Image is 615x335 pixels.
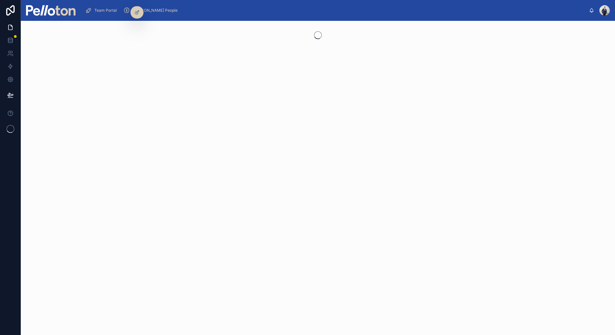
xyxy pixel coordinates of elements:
[83,5,121,16] a: Team Portal
[81,3,589,18] div: scrollable content
[132,8,178,13] span: [PERSON_NAME] People
[121,5,182,16] a: [PERSON_NAME] People
[26,5,75,16] img: App logo
[94,8,117,13] span: Team Portal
